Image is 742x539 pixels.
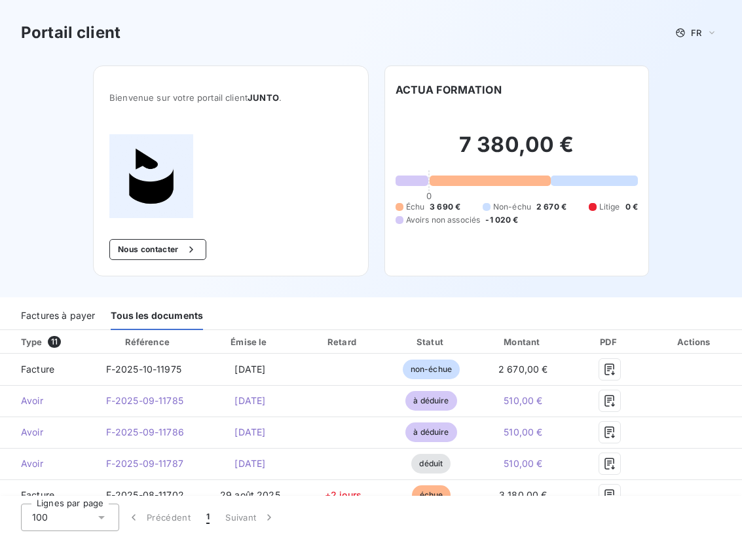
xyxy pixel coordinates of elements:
span: F-2025-09-11787 [106,458,183,469]
span: Avoir [10,426,85,439]
span: [DATE] [234,363,265,375]
span: à déduire [405,391,456,411]
h6: ACTUA FORMATION [396,82,502,98]
span: 2 670,00 € [498,363,548,375]
span: +2 jours [325,489,362,500]
span: non-échue [403,360,460,379]
span: 11 [48,336,61,348]
span: Non-échu [493,201,531,213]
span: F-2025-09-11785 [106,395,183,406]
h2: 7 380,00 € [396,132,639,171]
span: 29 août 2025 [220,489,280,500]
span: JUNTO [248,92,279,103]
span: 2 670 € [536,201,566,213]
span: échue [412,485,451,505]
button: Suivant [217,504,284,531]
span: FR [691,28,701,38]
span: F-2025-10-11975 [106,363,181,375]
div: Statut [390,335,472,348]
div: Émise le [204,335,296,348]
span: -1 020 € [485,214,518,226]
div: Retard [301,335,385,348]
img: Company logo [109,134,193,218]
div: Factures à payer [21,303,95,330]
span: 1 [206,511,210,524]
span: Échu [406,201,425,213]
button: Précédent [119,504,198,531]
span: 0 [426,191,432,201]
span: Avoir [10,394,85,407]
span: Avoirs non associés [406,214,481,226]
span: 100 [32,511,48,524]
div: Référence [125,337,170,347]
span: F-2025-08-11702 [106,489,184,500]
div: PDF [574,335,645,348]
span: Facture [10,363,85,376]
span: Avoir [10,457,85,470]
span: [DATE] [234,426,265,437]
button: 1 [198,504,217,531]
span: Litige [599,201,620,213]
span: 3 180,00 € [499,489,547,500]
span: [DATE] [234,458,265,469]
span: à déduire [405,422,456,442]
span: 510,00 € [504,458,542,469]
div: Tous les documents [111,303,203,330]
span: 3 690 € [430,201,460,213]
h3: Portail client [21,21,121,45]
span: 510,00 € [504,426,542,437]
span: Bienvenue sur votre portail client . [109,92,352,103]
span: F-2025-09-11786 [106,426,184,437]
div: Montant [477,335,569,348]
div: Type [13,335,93,348]
div: Actions [650,335,739,348]
span: Facture [10,489,85,502]
span: déduit [411,454,451,474]
span: 0 € [625,201,638,213]
span: 510,00 € [504,395,542,406]
button: Nous contacter [109,239,206,260]
span: [DATE] [234,395,265,406]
